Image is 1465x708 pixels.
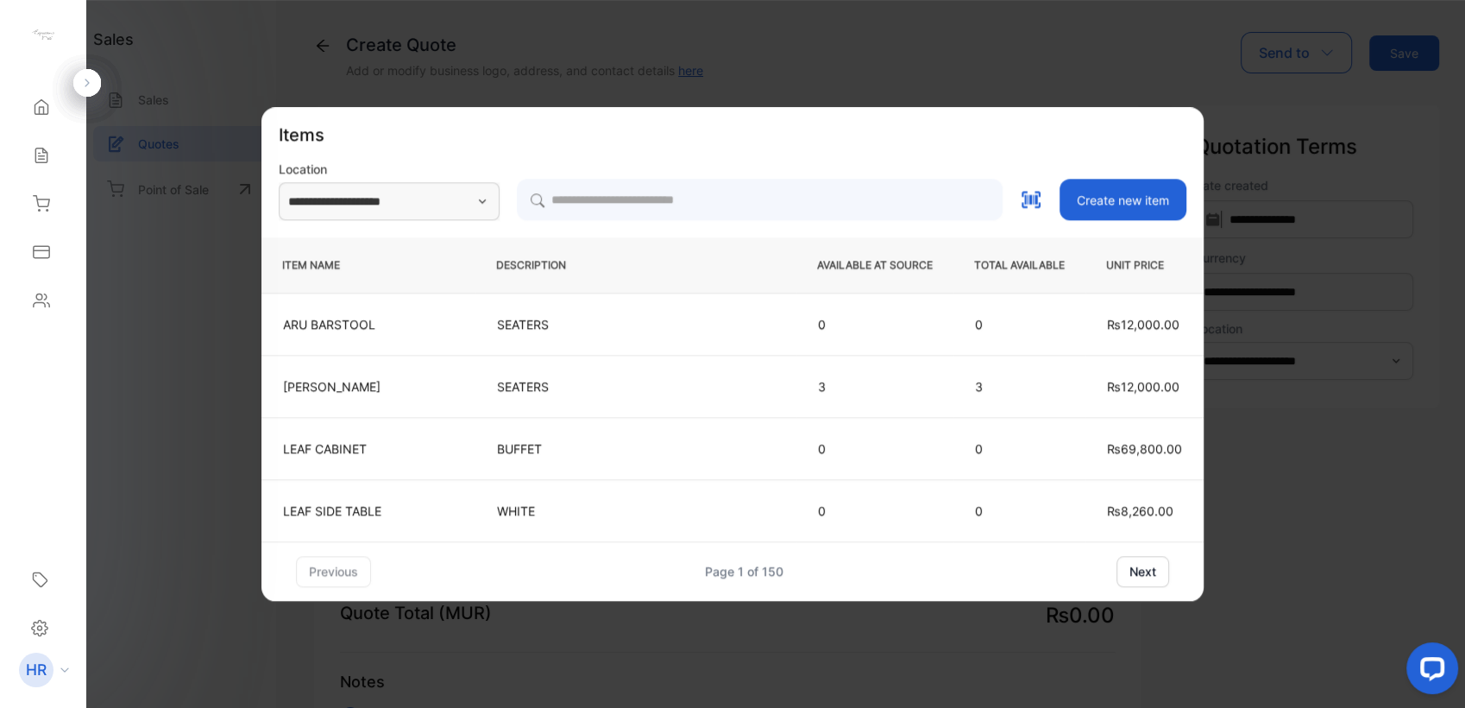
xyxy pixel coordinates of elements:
img: logo [30,22,56,48]
p: 0 [818,502,932,520]
p: DESCRIPTION [496,257,776,273]
p: ARU BARSTOOL [283,315,454,333]
p: WHITE [497,502,775,520]
button: previous [296,556,371,587]
p: 0 [975,439,1064,458]
button: Create new item [1059,179,1186,220]
p: 0 [975,502,1064,520]
span: ₨69,800.00 [1107,441,1182,456]
span: ₨12,000.00 [1107,379,1179,394]
p: UNIT PRICE [1106,257,1183,273]
p: SEATERS [497,315,775,333]
iframe: LiveChat chat widget [1393,635,1465,708]
p: [PERSON_NAME] [283,377,454,395]
p: 3 [975,377,1064,395]
p: TOTAL AVAILABLE [974,257,1065,273]
p: AVAILABLE AT SOURCE [817,257,933,273]
p: HR [26,659,47,681]
p: 0 [975,315,1064,333]
p: 3 [818,377,932,395]
p: ITEM NAME [282,257,455,273]
button: next [1116,556,1169,587]
span: ₨8,260.00 [1107,503,1173,518]
div: Page 1 of 150 [705,562,783,580]
p: 0 [818,315,932,333]
p: Items [279,122,324,148]
p: LEAF CABINET [283,439,454,458]
p: LEAF SIDE TABLE [283,502,454,520]
p: BUFFET [497,439,775,458]
p: 0 [818,439,932,458]
p: SEATERS [497,377,775,395]
span: ₨12,000.00 [1107,317,1179,332]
